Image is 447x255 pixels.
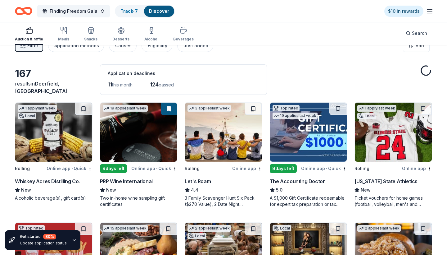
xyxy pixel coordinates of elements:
[403,39,430,52] button: Sort
[357,113,376,119] div: Local
[47,165,93,172] div: Online app Quick
[150,81,159,88] span: 124
[402,165,432,172] div: Online app
[120,8,138,14] a: Track· 7
[173,37,194,42] div: Beverages
[270,178,325,185] div: The Accounting Doctor
[18,113,36,119] div: Local
[156,166,157,171] span: •
[15,37,43,42] div: Auction & raffle
[37,5,110,17] button: Finding Freedom Gala
[58,24,69,45] button: Meals
[142,39,172,52] button: Eligibility
[273,113,318,119] div: 19 applies last week
[185,102,262,207] a: Image for Let's Roam3 applieslast weekRollingOnline appLet's Roam4.43 Family Scavenger Hunt Six P...
[58,37,69,42] div: Meals
[301,165,347,172] div: Online app Quick
[185,178,211,185] div: Let's Roam
[270,164,297,173] div: 9 days left
[159,82,174,87] span: passed
[354,165,369,172] div: Rolling
[270,103,347,162] img: Image for The Accounting Doctor
[355,103,432,162] img: Image for Illinois State Athletics
[354,178,418,185] div: [US_STATE] State Athletics
[103,225,148,232] div: 15 applies last week
[15,67,93,80] div: 167
[15,24,43,45] button: Auction & raffle
[50,7,97,15] span: Finding Freedom Gala
[108,81,112,88] span: 11
[144,37,158,42] div: Alcohol
[43,234,56,239] div: 80 %
[270,102,347,207] a: Image for The Accounting DoctorTop rated19 applieslast week9days leftOnline app•QuickThe Accounti...
[183,42,208,49] div: Just added
[27,42,38,49] span: Filter
[232,165,262,172] div: Online app
[112,24,129,45] button: Desserts
[187,233,206,239] div: Local
[15,80,93,95] div: results
[100,103,177,162] img: Image for PRP Wine International
[357,225,401,232] div: 2 applies last week
[354,195,432,207] div: Ticket vouchers for home games (football, volleyball, men's and women's basketball)
[144,24,158,45] button: Alcohol
[148,42,167,49] div: Eligibility
[185,103,262,162] img: Image for Let's Roam
[15,81,68,94] span: in
[18,105,57,112] div: 1 apply last week
[187,105,231,112] div: 3 applies last week
[187,225,231,232] div: 2 applies last week
[354,102,432,207] a: Image for Illinois State Athletics1 applylast weekLocalRollingOnline app[US_STATE] State Athletic...
[109,39,137,52] button: Causes
[149,8,169,14] a: Discover
[100,164,127,173] div: 9 days left
[361,186,371,194] span: New
[357,105,396,112] div: 1 apply last week
[276,186,282,194] span: 5.0
[384,6,423,17] a: $10 in rewards
[185,195,262,207] div: 3 Family Scavenger Hunt Six Pack ($270 Value), 2 Date Night Scavenger Hunt Two Pack ($130 Value)
[326,166,327,171] span: •
[15,103,92,162] img: Image for Whiskey Acres Distilling Co.
[84,37,97,42] div: Snacks
[412,30,427,37] span: Search
[100,102,178,207] a: Image for PRP Wine International19 applieslast week9days leftOnline app•QuickPRP Wine Internation...
[15,4,32,18] a: Home
[20,241,67,246] div: Update application status
[48,39,104,52] button: Application methods
[15,165,30,172] div: Rolling
[177,39,213,52] button: Just added
[15,81,68,94] span: Deerfield, [GEOGRAPHIC_DATA]
[15,178,80,185] div: Whiskey Acres Distilling Co.
[185,165,200,172] div: Rolling
[401,27,432,39] button: Search
[115,5,175,17] button: Track· 7Discover
[273,105,300,111] div: Top rated
[100,195,178,207] div: Two in-home wine sampling gift certificates
[103,105,148,112] div: 19 applies last week
[270,195,347,207] div: A $1,000 Gift Certificate redeemable for expert tax preparation or tax resolution services—recipi...
[20,234,67,239] div: Get started
[84,24,97,45] button: Snacks
[15,195,93,201] div: Alcoholic beverage(s), gift card(s)
[112,37,129,42] div: Desserts
[416,42,424,49] span: Sort
[191,186,198,194] span: 4.4
[15,102,93,201] a: Image for Whiskey Acres Distilling Co.1 applylast weekLocalRollingOnline app•QuickWhiskey Acres D...
[112,82,133,87] span: this month
[273,225,291,231] div: Local
[173,24,194,45] button: Beverages
[131,165,177,172] div: Online app Quick
[15,39,43,52] button: Filter2
[71,166,73,171] span: •
[115,42,132,49] div: Causes
[100,178,153,185] div: PRP Wine International
[106,186,116,194] span: New
[108,70,259,77] div: Application deadlines
[21,186,31,194] span: New
[54,42,99,49] div: Application methods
